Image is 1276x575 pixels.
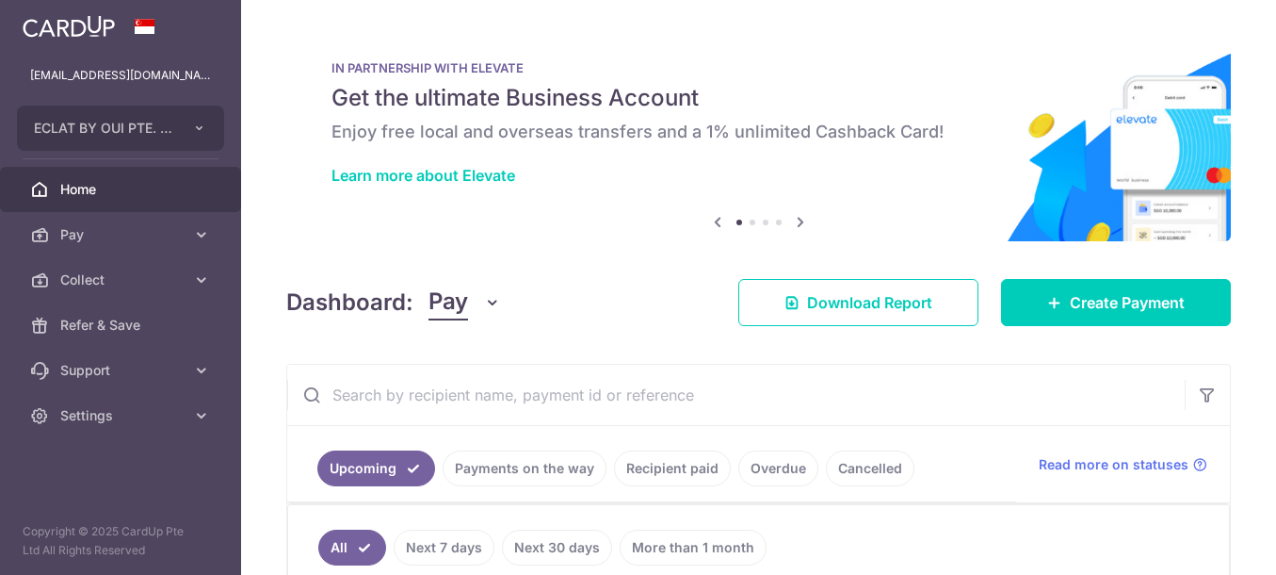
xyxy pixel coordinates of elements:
[331,83,1186,113] h5: Get the ultimate Business Account
[1070,291,1185,314] span: Create Payment
[30,66,211,85] p: [EMAIL_ADDRESS][DOMAIN_NAME]
[502,530,612,566] a: Next 30 days
[287,365,1185,425] input: Search by recipient name, payment id or reference
[443,451,606,486] a: Payments on the way
[60,316,185,335] span: Refer & Save
[60,225,185,244] span: Pay
[17,106,224,151] button: ECLAT BY OUI PTE. LTD.
[826,451,914,486] a: Cancelled
[23,15,115,38] img: CardUp
[738,279,978,326] a: Download Report
[60,406,185,425] span: Settings
[620,530,767,566] a: More than 1 month
[331,60,1186,75] p: IN PARTNERSHIP WITH ELEVATE
[286,30,1231,241] img: Renovation banner
[807,291,932,314] span: Download Report
[1039,455,1188,474] span: Read more on statuses
[317,451,435,486] a: Upcoming
[1001,279,1231,326] a: Create Payment
[318,530,386,566] a: All
[331,121,1186,143] h6: Enjoy free local and overseas transfers and a 1% unlimited Cashback Card!
[394,530,494,566] a: Next 7 days
[738,451,818,486] a: Overdue
[428,285,501,320] button: Pay
[60,361,185,380] span: Support
[331,166,515,185] a: Learn more about Elevate
[286,286,413,320] h4: Dashboard:
[1039,455,1207,474] a: Read more on statuses
[34,119,173,138] span: ECLAT BY OUI PTE. LTD.
[614,451,731,486] a: Recipient paid
[428,285,468,320] span: Pay
[60,180,185,199] span: Home
[60,271,185,289] span: Collect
